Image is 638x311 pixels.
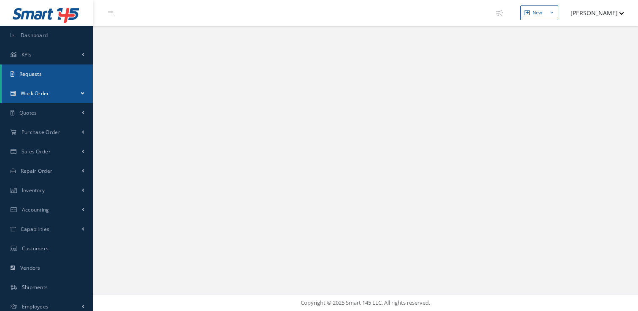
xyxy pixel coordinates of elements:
[2,64,93,84] a: Requests
[19,109,37,116] span: Quotes
[101,299,630,307] div: Copyright © 2025 Smart 145 LLC. All rights reserved.
[22,303,49,310] span: Employees
[22,51,32,58] span: KPIs
[22,148,51,155] span: Sales Order
[22,284,48,291] span: Shipments
[19,70,42,78] span: Requests
[22,206,49,213] span: Accounting
[22,187,45,194] span: Inventory
[21,90,49,97] span: Work Order
[20,264,40,271] span: Vendors
[21,225,50,233] span: Capabilities
[22,129,60,136] span: Purchase Order
[563,5,624,21] button: [PERSON_NAME]
[21,167,53,174] span: Repair Order
[2,84,93,103] a: Work Order
[533,9,542,16] div: New
[22,245,49,252] span: Customers
[21,32,48,39] span: Dashboard
[520,5,558,20] button: New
